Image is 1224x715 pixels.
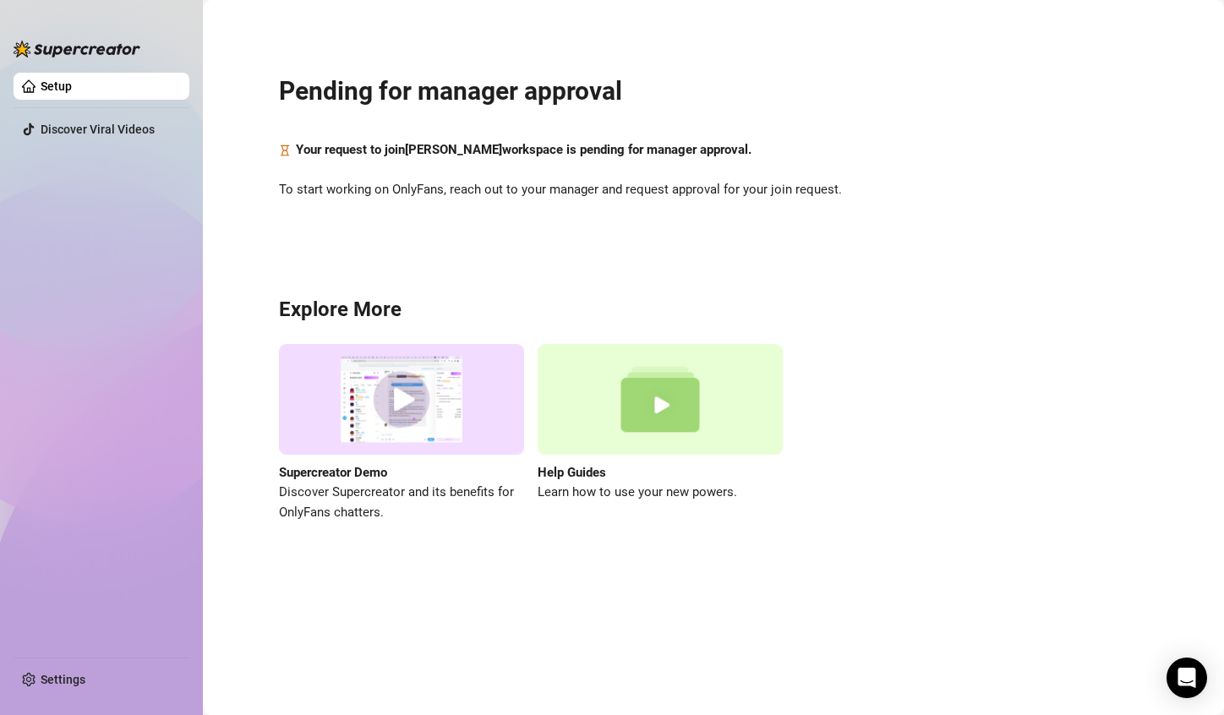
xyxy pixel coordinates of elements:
[279,75,1148,107] h2: Pending for manager approval
[279,297,1148,324] h3: Explore More
[41,673,85,686] a: Settings
[279,483,524,522] span: Discover Supercreator and its benefits for OnlyFans chatters.
[538,465,606,480] strong: Help Guides
[279,180,1148,200] span: To start working on OnlyFans, reach out to your manager and request approval for your join request.
[41,123,155,136] a: Discover Viral Videos
[279,344,524,455] img: supercreator demo
[538,483,783,503] span: Learn how to use your new powers.
[538,344,783,522] a: Help GuidesLearn how to use your new powers.
[296,142,751,157] strong: Your request to join [PERSON_NAME] workspace is pending for manager approval.
[14,41,140,57] img: logo-BBDzfeDw.svg
[279,465,387,480] strong: Supercreator Demo
[41,79,72,93] a: Setup
[1167,658,1207,698] div: Open Intercom Messenger
[538,344,783,455] img: help guides
[279,344,524,522] a: Supercreator DemoDiscover Supercreator and its benefits for OnlyFans chatters.
[279,140,291,161] span: hourglass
